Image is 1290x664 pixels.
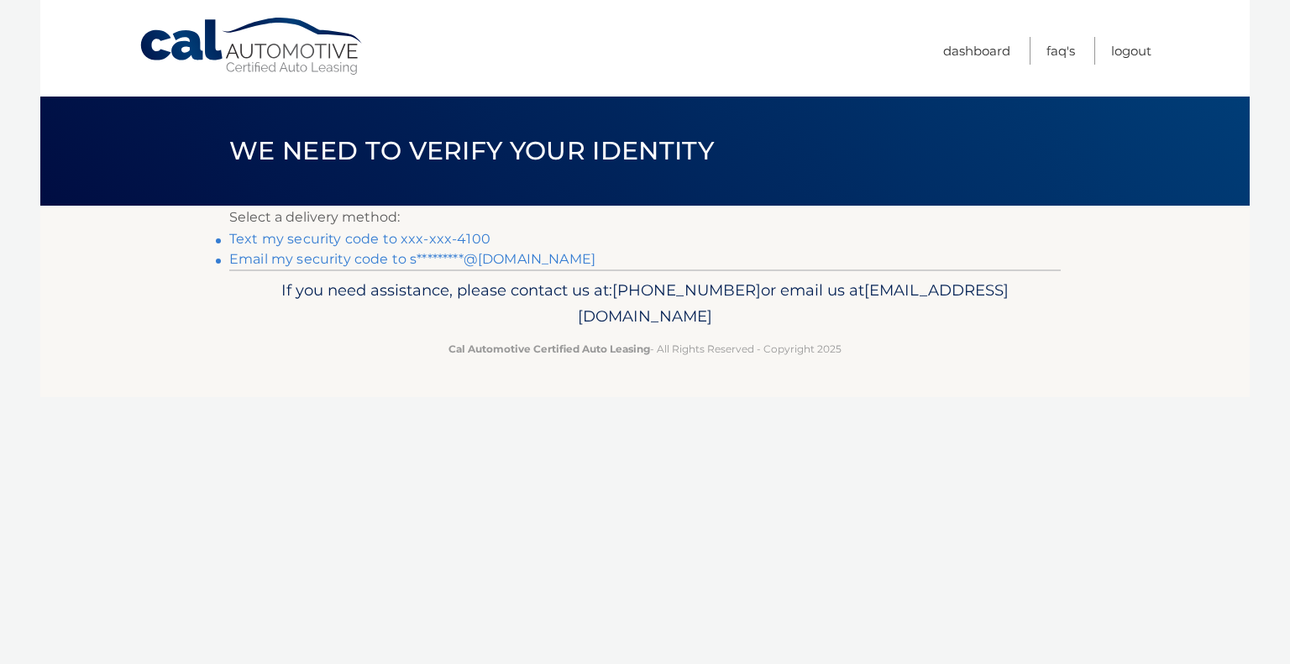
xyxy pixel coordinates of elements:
[1046,37,1075,65] a: FAQ's
[943,37,1010,65] a: Dashboard
[1111,37,1151,65] a: Logout
[229,251,595,267] a: Email my security code to s*********@[DOMAIN_NAME]
[240,277,1050,331] p: If you need assistance, please contact us at: or email us at
[612,280,761,300] span: [PHONE_NUMBER]
[448,342,650,355] strong: Cal Automotive Certified Auto Leasing
[229,206,1061,229] p: Select a delivery method:
[229,231,490,247] a: Text my security code to xxx-xxx-4100
[139,17,365,76] a: Cal Automotive
[240,340,1050,358] p: - All Rights Reserved - Copyright 2025
[229,135,714,166] span: We need to verify your identity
